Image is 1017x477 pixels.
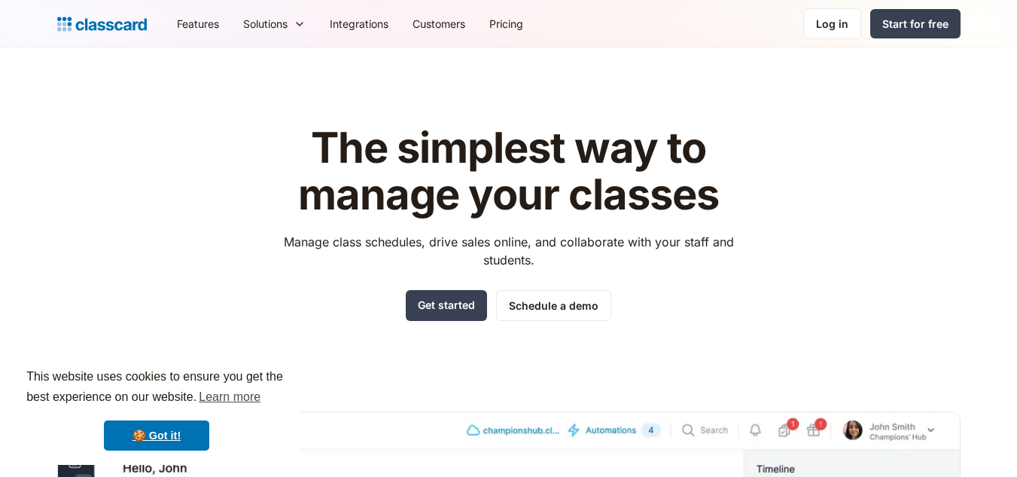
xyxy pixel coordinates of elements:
div: Solutions [243,16,288,32]
div: Start for free [882,16,948,32]
div: Log in [816,16,848,32]
a: learn more about cookies [196,386,263,408]
a: Start for free [870,9,961,38]
a: dismiss cookie message [104,420,209,451]
span: This website uses cookies to ensure you get the best experience on our website. [26,368,287,408]
p: Manage class schedules, drive sales online, and collaborate with your staff and students. [269,233,748,269]
a: Integrations [318,7,400,41]
a: Schedule a demo [496,290,611,321]
div: cookieconsent [12,353,301,465]
a: Log in [803,8,861,39]
a: Logo [57,14,147,35]
a: Get started [406,290,487,321]
a: Pricing [477,7,535,41]
div: Solutions [231,7,318,41]
h1: The simplest way to manage your classes [269,125,748,218]
a: Features [165,7,231,41]
a: Customers [400,7,477,41]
